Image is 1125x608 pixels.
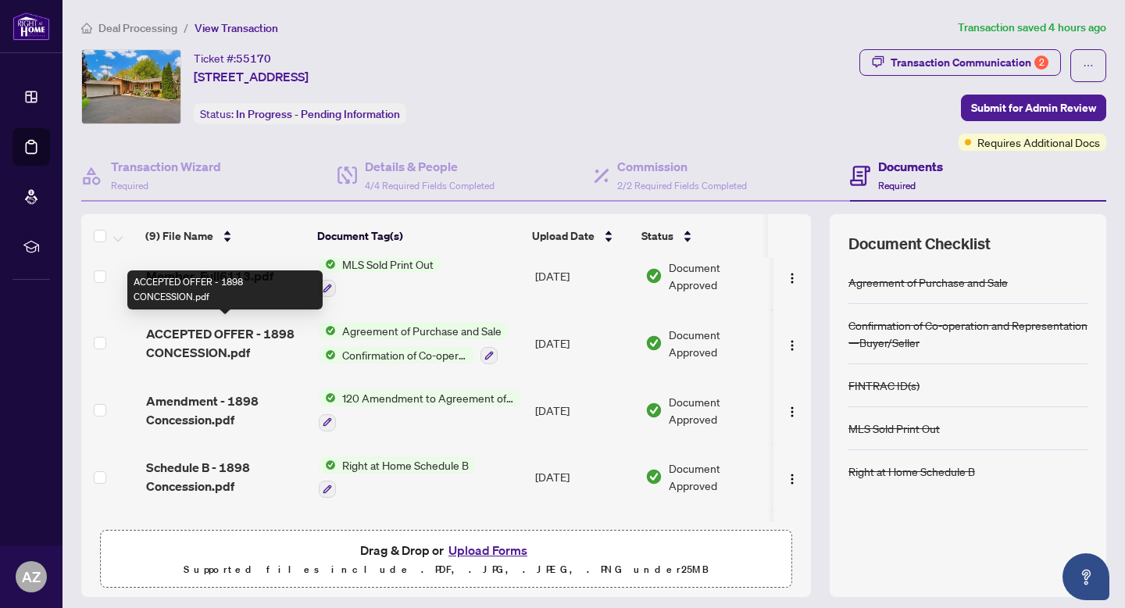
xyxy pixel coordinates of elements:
th: (9) File Name [139,214,311,258]
button: Logo [780,331,805,356]
img: logo [12,12,50,41]
span: Document Checklist [848,233,991,255]
h4: Commission [617,157,747,176]
span: In Progress - Pending Information [236,107,400,121]
div: Transaction Communication [891,50,1048,75]
img: Logo [786,272,798,284]
span: Amendment - 1898 Concession.pdf [146,392,307,429]
button: Status IconRight at Home Schedule B [319,456,475,499]
h4: Details & People [365,157,495,176]
span: Document Approved [669,460,766,494]
span: Required [878,180,916,191]
div: ACCEPTED OFFER - 1898 CONCESSION.pdf [127,270,323,309]
img: Document Status [645,468,662,485]
span: ellipsis [1083,60,1094,71]
button: Transaction Communication2 [859,49,1061,76]
img: Status Icon [319,256,336,273]
img: Status Icon [319,389,336,406]
h4: Documents [878,157,943,176]
div: Agreement of Purchase and Sale [848,274,1008,291]
span: AZ [22,566,41,588]
td: [DATE] [529,309,639,377]
span: Document Approved [669,326,766,360]
span: 55170 [236,52,271,66]
span: home [81,23,92,34]
div: MLS Sold Print Out [848,420,940,437]
td: [DATE] [529,444,639,511]
th: Upload Date [526,214,635,258]
img: Status Icon [319,456,336,474]
button: Logo [780,263,805,288]
img: Document Status [645,402,662,419]
span: Drag & Drop orUpload FormsSupported files include .PDF, .JPG, .JPEG, .PNG under25MB [101,531,791,588]
button: Logo [780,464,805,489]
button: Status IconMLS Sold Print Out [319,256,440,298]
button: Upload Forms [444,540,532,560]
img: Logo [786,338,798,351]
span: Required [111,180,148,191]
span: Upload Date [532,227,595,245]
img: Logo [786,406,798,418]
article: Transaction saved 4 hours ago [958,19,1106,37]
span: Agreement of Purchase and Sale [336,322,508,339]
img: Document Status [645,267,662,284]
div: 2 [1034,55,1048,70]
div: Confirmation of Co-operation and Representation—Buyer/Seller [848,317,1087,351]
span: [STREET_ADDRESS] [194,67,309,86]
span: Right at Home Schedule B [336,456,475,474]
div: Status: [194,103,406,124]
span: 4/4 Required Fields Completed [365,180,495,191]
img: Logo [786,473,798,485]
span: Confirmation of Co-operation and Representation—Buyer/Seller [336,346,474,363]
button: Submit for Admin Review [961,95,1106,121]
td: [DATE] [529,377,639,444]
span: (9) File Name [145,227,213,245]
span: MLS Sold Print Out [336,256,440,273]
span: 2/2 Required Fields Completed [617,180,747,191]
td: [DATE] [529,510,639,578]
img: Status Icon [319,322,336,339]
h4: Transaction Wizard [111,157,221,176]
div: Right at Home Schedule B [848,463,975,480]
td: [DATE] [529,243,639,310]
img: Document Status [645,334,662,352]
img: IMG-40757450_1.jpg [82,50,180,123]
span: Submit for Admin Review [971,95,1096,120]
th: Document Tag(s) [311,214,526,258]
button: Status Icon120 Amendment to Agreement of Purchase and Sale [319,389,521,431]
div: FINTRAC ID(s) [848,377,920,394]
button: Logo [780,398,805,423]
span: Document Approved [669,259,766,293]
span: View Transaction [195,21,278,35]
span: Status [641,227,673,245]
img: Status Icon [319,346,336,363]
div: Ticket #: [194,49,271,67]
span: Member_Full6113.pdf [146,266,273,285]
li: / [184,19,188,37]
button: Status IconAgreement of Purchase and SaleStatus IconConfirmation of Co-operation and Representati... [319,322,508,364]
span: Deal Processing [98,21,177,35]
span: ACCEPTED OFFER - 1898 CONCESSION.pdf [146,324,307,362]
button: Open asap [1062,553,1109,600]
p: Supported files include .PDF, .JPG, .JPEG, .PNG under 25 MB [110,560,782,579]
th: Status [635,214,768,258]
span: Document Approved [669,393,766,427]
span: 120 Amendment to Agreement of Purchase and Sale [336,389,521,406]
span: Schedule B - 1898 Concession.pdf [146,458,307,495]
span: Requires Additional Docs [977,134,1100,151]
span: Drag & Drop or [360,540,532,560]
